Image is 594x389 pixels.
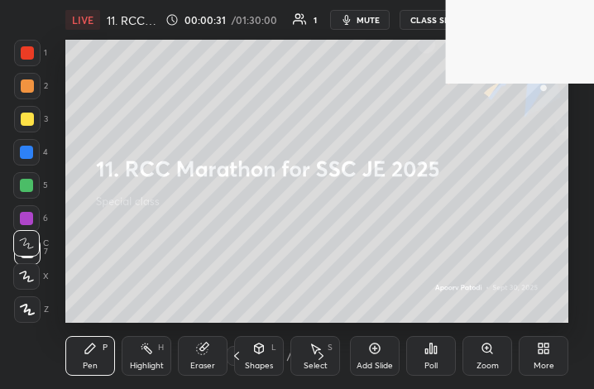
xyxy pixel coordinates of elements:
[357,362,393,370] div: Add Slide
[158,343,164,352] div: H
[477,362,499,370] div: Zoom
[330,10,390,30] button: mute
[65,10,100,30] div: LIVE
[107,12,159,28] h4: 11. RCC Marathon for SSC JE 2025
[424,362,438,370] div: Poll
[534,362,554,370] div: More
[190,362,215,370] div: Eraser
[13,230,49,257] div: C
[245,362,273,370] div: Shapes
[286,351,291,361] div: /
[14,40,47,66] div: 1
[83,362,98,370] div: Pen
[13,172,48,199] div: 5
[357,14,380,26] span: mute
[328,343,333,352] div: S
[314,16,317,24] div: 1
[13,205,48,232] div: 6
[304,362,328,370] div: Select
[130,362,164,370] div: Highlight
[13,139,48,166] div: 4
[14,106,48,132] div: 3
[400,10,491,30] button: CLASS SETTINGS
[103,343,108,352] div: P
[271,343,276,352] div: L
[14,296,49,323] div: Z
[13,263,49,290] div: X
[14,73,48,99] div: 2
